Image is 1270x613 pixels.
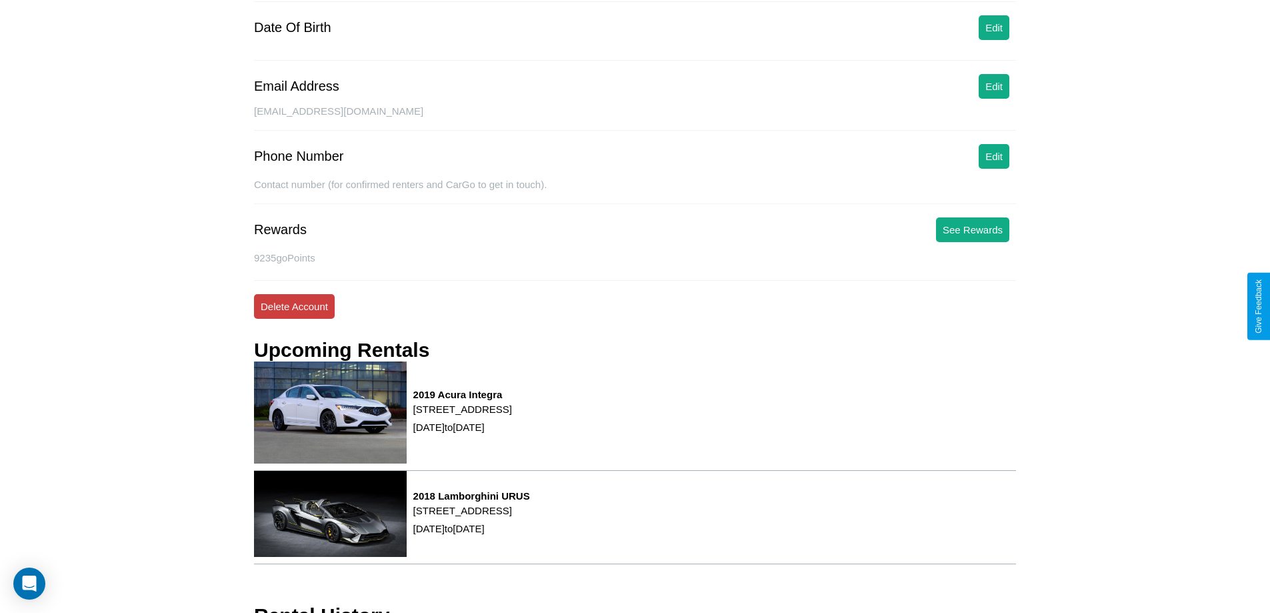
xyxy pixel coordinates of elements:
[413,502,530,520] p: [STREET_ADDRESS]
[254,222,307,237] div: Rewards
[254,20,331,35] div: Date Of Birth
[979,15,1009,40] button: Edit
[936,217,1009,242] button: See Rewards
[254,294,335,319] button: Delete Account
[254,105,1016,131] div: [EMAIL_ADDRESS][DOMAIN_NAME]
[254,149,344,164] div: Phone Number
[979,74,1009,99] button: Edit
[413,400,512,418] p: [STREET_ADDRESS]
[1254,279,1263,334] div: Give Feedback
[413,520,530,538] p: [DATE] to [DATE]
[979,144,1009,169] button: Edit
[254,339,429,362] h3: Upcoming Rentals
[254,471,407,557] img: rental
[13,568,45,600] div: Open Intercom Messenger
[413,389,512,400] h3: 2019 Acura Integra
[254,79,339,94] div: Email Address
[254,179,1016,204] div: Contact number (for confirmed renters and CarGo to get in touch).
[254,362,407,464] img: rental
[413,490,530,502] h3: 2018 Lamborghini URUS
[413,418,512,436] p: [DATE] to [DATE]
[254,249,1016,267] p: 9235 goPoints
